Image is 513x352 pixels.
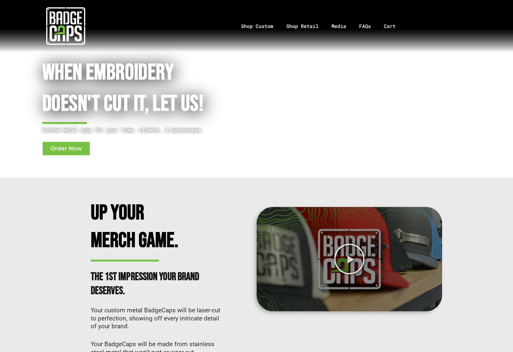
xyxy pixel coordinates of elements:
[91,270,205,298] h2: The 1st impression your brand deserves.
[42,142,90,156] a: Order Now
[235,9,280,43] a: Shop Custom
[353,9,377,43] a: FAQs
[42,126,228,134] p: Custom metal caps for your team, clients, & businesses.
[280,9,325,43] a: Shop Retail
[50,146,82,151] span: Order Now
[42,57,228,120] h1: When Embroidery Doesn't cut it, Let Us!
[91,199,205,254] h2: Up Your Merch Game.
[333,243,365,275] div: Play Video
[132,9,513,43] nav: Menu
[91,306,221,331] p: Your custom metal BadgeCaps will be laser-cut to perfection, showing off every intricate detail o...
[325,9,353,43] a: Media
[46,7,85,46] img: badgecaps white logo with green acccent
[377,9,410,43] a: Cart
